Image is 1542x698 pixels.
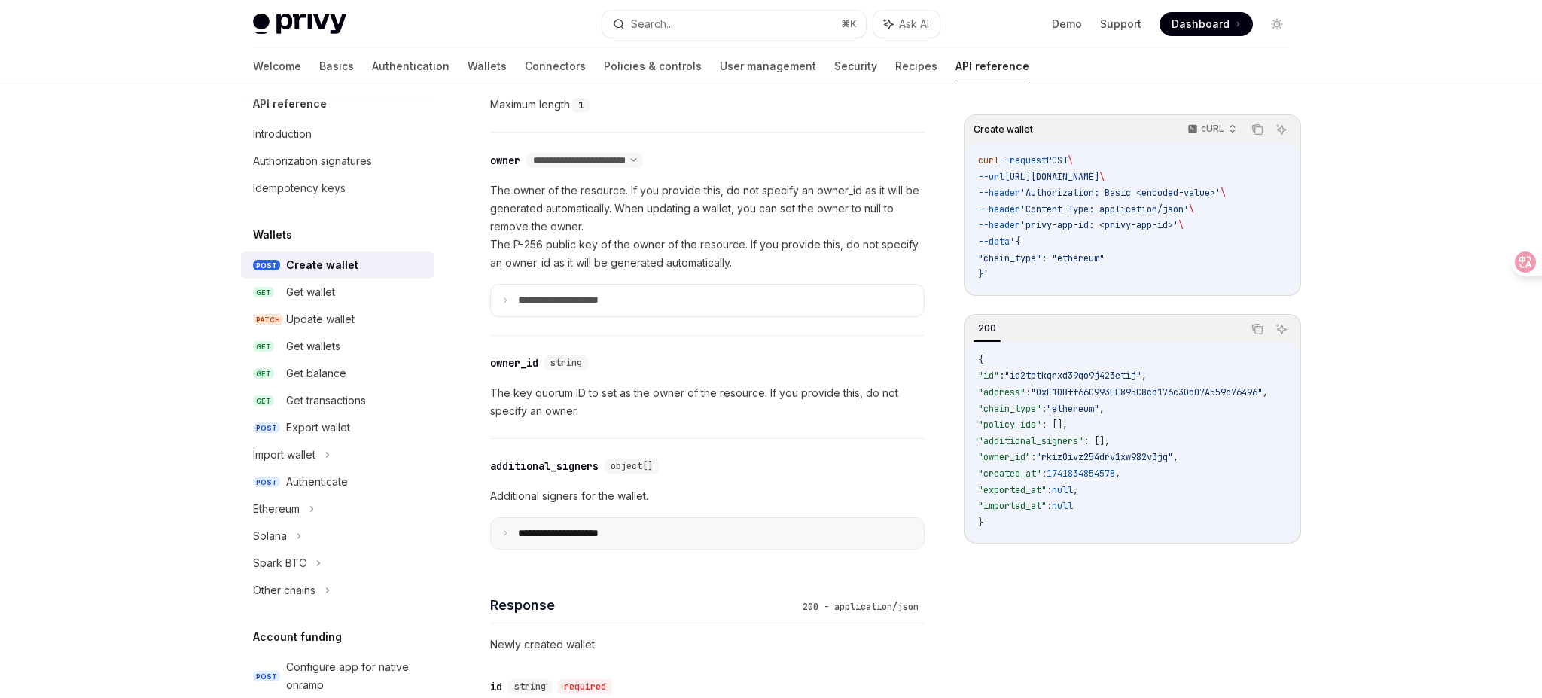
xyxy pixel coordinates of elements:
span: "owner_id" [978,451,1031,463]
span: GET [253,287,274,298]
span: object[] [611,460,653,472]
span: "id" [978,370,999,382]
span: } [978,517,983,529]
a: POSTAuthenticate [241,468,434,495]
span: 'Content-Type: application/json' [1020,203,1189,215]
a: Authorization signatures [241,148,434,175]
div: Get transactions [286,392,366,410]
code: 1 [572,98,590,113]
span: --header [978,187,1020,199]
img: light logo [253,14,346,35]
div: 200 [974,319,1001,337]
span: PATCH [253,314,283,325]
span: ⌘ K [841,18,857,30]
span: , [1173,451,1178,463]
a: Connectors [525,48,586,84]
span: \ [1068,154,1073,166]
button: Ask AI [1272,319,1291,339]
span: : [], [1041,419,1068,431]
div: Idempotency keys [253,179,346,197]
span: GET [253,368,274,379]
div: Search... [631,15,673,33]
button: Toggle dark mode [1265,12,1289,36]
span: POST [253,260,280,271]
div: Introduction [253,125,312,143]
span: : [999,370,1004,382]
span: null [1052,500,1073,512]
span: --header [978,219,1020,231]
span: , [1115,468,1120,480]
span: , [1263,386,1268,398]
span: GET [253,395,274,407]
a: Authentication [372,48,449,84]
span: "imported_at" [978,500,1047,512]
span: --data [978,236,1010,248]
div: Get balance [286,364,346,383]
div: id [490,679,502,694]
span: --request [999,154,1047,166]
div: Get wallet [286,283,335,301]
span: "address" [978,386,1025,398]
span: : [1041,403,1047,415]
span: curl [978,154,999,166]
span: GET [253,341,274,352]
div: Get wallets [286,337,340,355]
span: "policy_ids" [978,419,1041,431]
a: POSTCreate wallet [241,251,434,279]
span: "additional_signers" [978,435,1083,447]
a: Dashboard [1160,12,1253,36]
a: POSTExport wallet [241,414,434,441]
div: Export wallet [286,419,350,437]
div: Other chains [253,581,315,599]
div: Ethereum [253,500,300,518]
a: Wallets [468,48,507,84]
span: Ask AI [899,17,929,32]
p: Newly created wallet. [490,636,925,654]
div: Spark BTC [253,554,306,572]
div: required [558,679,612,694]
a: User management [720,48,816,84]
div: Solana [253,527,287,545]
span: : [1041,468,1047,480]
span: string [550,357,582,369]
span: \ [1178,219,1184,231]
a: Security [834,48,877,84]
h5: Account funding [253,628,342,646]
span: \ [1189,203,1194,215]
span: 1741834854578 [1047,468,1115,480]
span: "rkiz0ivz254drv1xw982v3jq" [1036,451,1173,463]
span: "chain_type" [978,403,1041,415]
span: --header [978,203,1020,215]
span: Create wallet [974,123,1033,136]
span: string [514,681,546,693]
span: }' [978,268,989,280]
span: [URL][DOMAIN_NAME] [1004,171,1099,183]
div: Import wallet [253,446,315,464]
div: additional_signers [490,459,599,474]
div: owner [490,153,520,168]
span: "ethereum" [1047,403,1099,415]
span: : [1031,451,1036,463]
div: Maximum length: [490,96,925,114]
span: POST [253,477,280,488]
span: null [1052,484,1073,496]
button: Ask AI [873,11,940,38]
span: , [1141,370,1147,382]
a: PATCHUpdate wallet [241,306,434,333]
p: cURL [1201,123,1224,135]
a: GETGet wallet [241,279,434,306]
a: Demo [1052,17,1082,32]
button: Copy the contents from the code block [1248,120,1267,139]
a: API reference [955,48,1029,84]
div: Update wallet [286,310,355,328]
span: POST [253,671,280,682]
span: : [1025,386,1031,398]
span: Dashboard [1172,17,1230,32]
div: Create wallet [286,256,358,274]
span: , [1073,484,1078,496]
a: GETGet wallets [241,333,434,360]
span: , [1099,403,1105,415]
span: { [978,354,983,366]
p: Additional signers for the wallet. [490,487,925,505]
span: "exported_at" [978,484,1047,496]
